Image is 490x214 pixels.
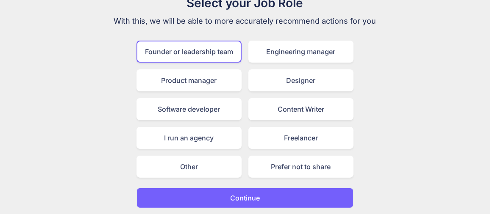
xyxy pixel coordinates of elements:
p: Continue [230,193,260,203]
button: Continue [136,188,354,208]
div: Content Writer [248,98,354,120]
div: Other [136,156,242,178]
div: Product manager [136,69,242,91]
p: With this, we will be able to more accurately recommend actions for you [103,15,387,27]
div: I run an agency [136,127,242,149]
div: Designer [248,69,354,91]
div: Engineering manager [248,41,354,63]
div: Prefer not to share [248,156,354,178]
div: Software developer [136,98,242,120]
div: Founder or leadership team [136,41,242,63]
div: Freelancer [248,127,354,149]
